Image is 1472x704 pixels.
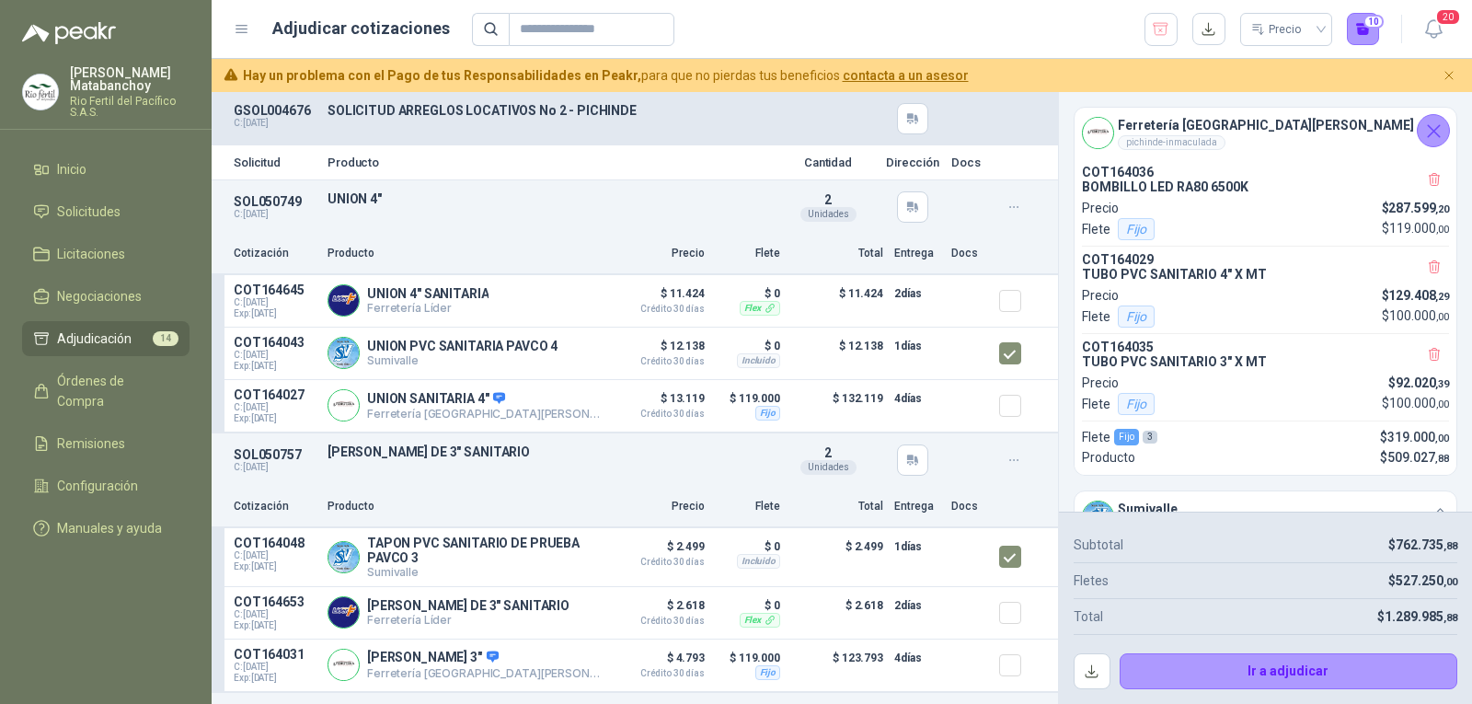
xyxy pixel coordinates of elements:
span: Exp: [DATE] [234,361,316,372]
p: $ 2.499 [613,536,705,567]
p: Ferretería [GEOGRAPHIC_DATA][PERSON_NAME] [367,407,602,421]
p: 4 días [894,647,940,669]
img: Company Logo [328,338,359,368]
p: C: [DATE] [234,462,316,473]
span: ,88 [1443,540,1457,552]
div: Fijo [1118,306,1155,328]
img: Company Logo [328,390,359,421]
p: Flete [1082,306,1158,328]
p: Docs [951,245,988,262]
span: Crédito 30 días [613,617,705,626]
h4: Ferretería [GEOGRAPHIC_DATA][PERSON_NAME] [1118,115,1414,135]
p: Precio [613,245,705,262]
p: Flete [1082,218,1158,240]
span: para que no pierdas tus beneficios [243,65,969,86]
p: 2 días [894,283,940,305]
p: BOMBILLO LED RA80 6500K [1082,179,1449,194]
span: C: [DATE] [234,402,316,413]
p: $ 0 [716,335,780,357]
p: SOL050749 [234,194,316,209]
p: $ 4.793 [613,647,705,678]
div: Company LogoSumivallepichinde-inmaculada [1075,491,1456,541]
span: Crédito 30 días [613,669,705,678]
div: Fijo [1114,429,1139,445]
p: $ [1377,606,1457,627]
p: UNION 4" SANITARIA [367,286,489,301]
span: Exp: [DATE] [234,620,316,631]
p: COT164043 [234,335,316,350]
p: Producto [1082,447,1135,467]
p: COT164645 [234,283,316,297]
span: Crédito 30 días [613,305,705,314]
div: Fijo [1118,393,1155,415]
img: Company Logo [328,597,359,628]
span: Adjudicación [57,329,132,349]
p: Flete [716,245,780,262]
p: Flete [1082,427,1157,447]
p: 1 días [894,335,940,357]
h1: Adjudicar cotizaciones [272,16,450,41]
span: 509.027 [1387,450,1449,465]
span: Exp: [DATE] [234,308,316,319]
p: 1 días [894,536,940,558]
img: Company Logo [1083,118,1113,148]
p: UNION 4" [328,191,771,206]
p: Precio [613,498,705,515]
span: 319.000 [1387,430,1449,444]
span: 2 [824,192,832,207]
p: Producto [328,156,771,168]
a: Manuales y ayuda [22,511,190,546]
p: Precio [1082,198,1119,218]
p: $ 0 [716,536,780,558]
span: ,20 [1435,203,1449,215]
p: TUBO PVC SANITARIO 4" X MT [1082,267,1449,282]
span: ,39 [1435,378,1449,390]
p: Cotización [234,498,316,515]
p: UNION SANITARIA 4" [367,391,602,408]
span: Configuración [57,476,138,496]
div: Precio [1251,16,1305,43]
p: $ 11.424 [791,283,883,319]
img: Company Logo [328,542,359,572]
p: Cantidad [782,156,874,168]
span: 100.000 [1389,396,1449,410]
a: Remisiones [22,426,190,461]
div: Unidades [800,207,857,222]
p: $ [1388,373,1449,393]
button: Cerrar [1417,114,1450,147]
p: COT164027 [234,387,316,402]
span: 762.735 [1396,537,1457,552]
a: Adjudicación14 [22,321,190,356]
img: Company Logo [328,285,359,316]
p: Rio Fertil del Pacífico S.A.S. [70,96,190,118]
a: Solicitudes [22,194,190,229]
p: $ 2.618 [613,594,705,626]
p: $ [1388,535,1457,555]
span: 129.408 [1388,288,1449,303]
p: Entrega [894,245,940,262]
span: ,00 [1436,311,1449,323]
p: COT164036 [1082,165,1449,179]
p: Total [1074,606,1103,627]
p: SOLICITUD ARREGLOS LOCATIVOS No 2 - PICHINDE [328,103,771,118]
img: Company Logo [328,650,359,680]
div: Incluido [737,353,780,368]
div: 3 [1143,431,1157,444]
p: [PERSON_NAME] DE 3" SANITARIO [328,444,771,459]
p: Flete [1082,393,1158,415]
p: $ [1382,306,1449,328]
span: C: [DATE] [234,297,316,308]
span: Solicitudes [57,202,121,222]
img: Company Logo [23,75,58,110]
span: ,00 [1436,224,1449,236]
p: $ 2.499 [791,536,883,579]
span: C: [DATE] [234,550,316,561]
span: Remisiones [57,433,125,454]
p: Entrega [894,498,940,515]
button: 20 [1417,13,1450,46]
a: Órdenes de Compra [22,364,190,419]
p: $ 13.119 [613,387,705,419]
p: [PERSON_NAME] DE 3" SANITARIO [367,598,569,613]
p: $ 11.424 [613,283,705,314]
a: contacta a un asesor [843,68,969,83]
